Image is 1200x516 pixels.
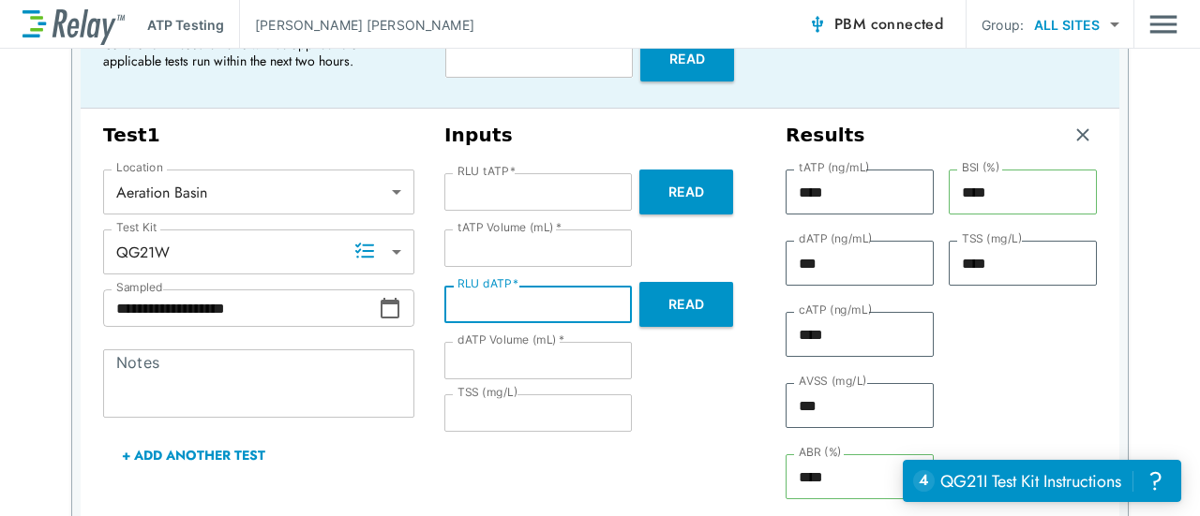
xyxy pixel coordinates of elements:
[116,161,163,174] label: Location
[22,5,125,45] img: LuminUltra Relay
[255,15,474,35] p: [PERSON_NAME] [PERSON_NAME]
[457,165,516,178] label: RLU tATP
[103,233,414,271] div: QG21W
[457,221,562,234] label: tATP Volume (mL)
[799,161,870,174] label: tATP (ng/mL)
[103,289,379,327] input: Choose date, selected date is Sep 23, 2025
[103,433,284,478] button: + Add Another Test
[103,124,414,147] h3: Test 1
[799,446,842,459] label: ABR (%)
[457,333,564,346] label: dATP Volume (mL)
[786,124,865,147] h3: Results
[116,281,163,294] label: Sampled
[962,232,1023,245] label: TSS (mg/L)
[1149,7,1177,42] button: Main menu
[444,124,756,147] h3: Inputs
[457,386,518,399] label: TSS (mg/L)
[982,15,1024,35] p: Group:
[457,277,518,290] label: RLU dATP
[834,11,943,37] span: PBM
[808,15,827,34] img: Connected Icon
[640,37,734,81] button: Read
[1149,7,1177,42] img: Drawer Icon
[103,36,403,69] p: Calibration measurements will be applied to all applicable tests run within the next two hours.
[871,13,944,35] span: connected
[639,170,733,214] button: Read
[799,303,872,317] label: cATP (ng/mL)
[147,15,224,35] p: ATP Testing
[903,460,1181,502] iframe: Resource center
[116,221,157,234] label: Test Kit
[103,173,414,211] div: Aeration Basin
[799,232,873,245] label: dATP (ng/mL)
[799,375,867,388] label: AVSS (mg/L)
[962,161,1000,174] label: BSI (%)
[639,282,733,327] button: Read
[801,6,951,43] button: PBM connected
[1073,125,1092,144] img: Remove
